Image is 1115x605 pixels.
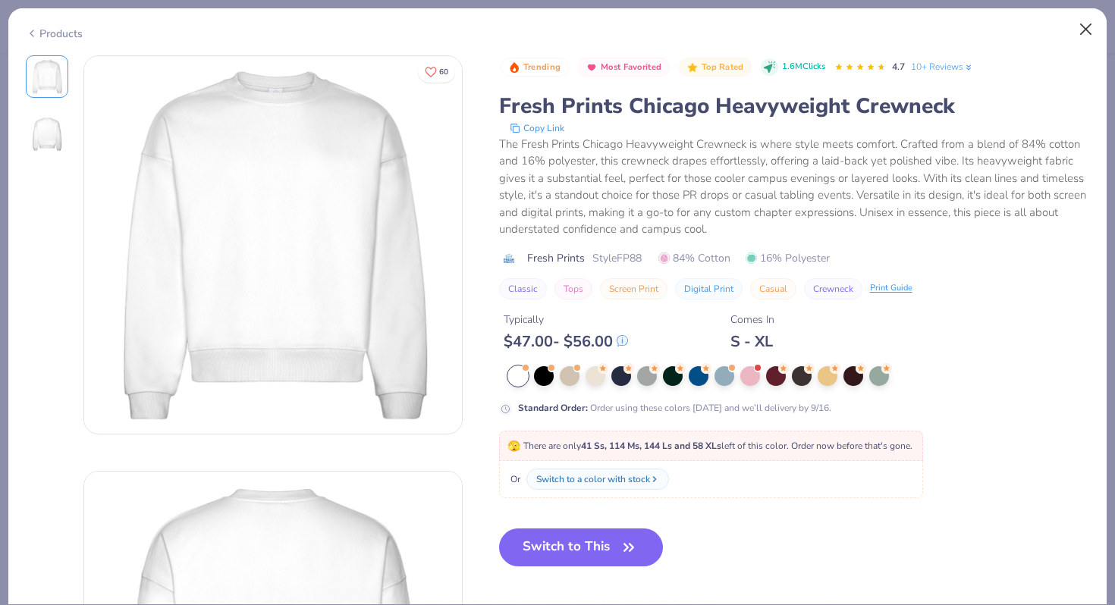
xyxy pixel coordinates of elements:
div: Switch to a color with stock [536,472,650,486]
div: Products [26,26,83,42]
button: Casual [750,278,796,299]
button: Screen Print [600,278,667,299]
strong: Standard Order : [518,402,588,414]
div: $ 47.00 - $ 56.00 [504,332,628,351]
div: S - XL [730,332,774,351]
button: Like [418,61,455,83]
div: Comes In [730,312,774,328]
button: copy to clipboard [505,121,569,136]
span: There are only left of this color. Order now before that's gone. [507,440,912,452]
span: 16% Polyester [746,250,830,266]
div: Fresh Prints Chicago Heavyweight Crewneck [499,92,1090,121]
img: Most Favorited sort [586,61,598,74]
div: Order using these colors [DATE] and we’ll delivery by 9/16. [518,401,831,415]
span: Style FP88 [592,250,642,266]
img: Back [29,116,65,152]
span: 60 [439,68,448,76]
button: Crewneck [804,278,862,299]
div: The Fresh Prints Chicago Heavyweight Crewneck is where style meets comfort. Crafted from a blend ... [499,136,1090,238]
span: 4.7 [892,61,905,73]
button: Digital Print [675,278,743,299]
div: 4.7 Stars [834,55,886,80]
img: Trending sort [508,61,520,74]
button: Badge Button [679,58,752,77]
span: Top Rated [702,63,744,71]
span: 🫣 [507,439,520,453]
button: Close [1072,15,1101,44]
img: brand logo [499,252,520,265]
button: Tops [554,278,592,299]
button: Switch to This [499,528,664,566]
a: 10+ Reviews [911,60,974,74]
span: 1.6M Clicks [782,61,825,74]
span: Most Favorited [601,63,661,71]
button: Switch to a color with stock [526,469,669,490]
span: Or [507,472,520,486]
button: Badge Button [501,58,569,77]
button: Classic [499,278,547,299]
div: Typically [504,312,628,328]
img: Front [29,58,65,95]
span: Trending [523,63,561,71]
img: Front [84,56,462,434]
img: Top Rated sort [686,61,699,74]
span: Fresh Prints [527,250,585,266]
strong: 41 Ss, 114 Ms, 144 Ls and 58 XLs [581,440,721,452]
button: Badge Button [578,58,670,77]
div: Print Guide [870,282,912,295]
span: 84% Cotton [658,250,730,266]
